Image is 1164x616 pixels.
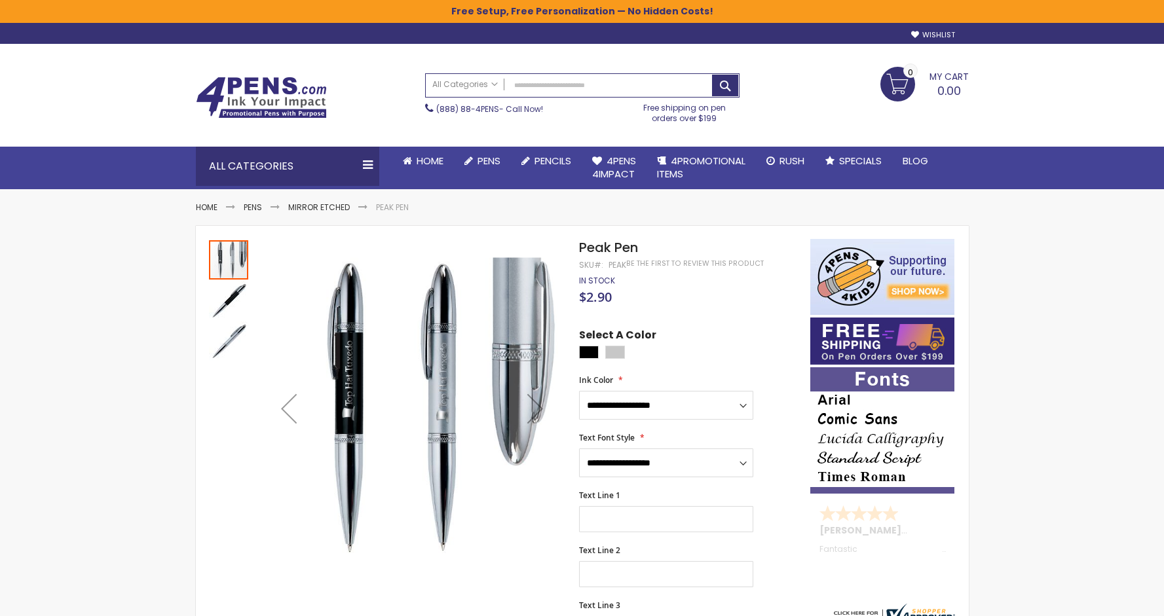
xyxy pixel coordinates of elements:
[392,147,454,175] a: Home
[609,260,626,270] div: Peak
[478,154,500,168] span: Pens
[819,545,947,554] div: Fantastic
[880,67,969,100] a: 0.00 0
[579,259,603,270] strong: SKU
[436,103,543,115] span: - Call Now!
[579,374,613,386] span: Ink Color
[579,288,612,306] span: $2.90
[262,257,561,556] img: Peak Pen
[592,154,636,181] span: 4Pens 4impact
[426,74,504,96] a: All Categories
[937,82,961,99] span: 0.00
[579,600,620,611] span: Text Line 3
[605,346,625,359] div: Silver
[376,202,409,213] li: Peak Pen
[432,79,498,90] span: All Categories
[196,202,217,213] a: Home
[263,239,315,579] div: Previous
[582,147,647,189] a: 4Pens4impact
[436,103,499,115] a: (888) 88-4PENS
[815,147,892,175] a: Specials
[196,147,379,186] div: All Categories
[454,147,511,175] a: Pens
[810,239,954,315] img: 4pens 4 kids
[911,30,955,40] a: Wishlist
[196,77,327,118] img: 4Pens Custom Pens and Promotional Products
[417,154,443,168] span: Home
[892,147,939,175] a: Blog
[209,281,248,320] img: Peak Pen
[626,259,764,268] a: Be the first to review this product
[209,239,250,280] div: Peak Pen
[819,524,906,537] span: [PERSON_NAME]
[629,98,740,124] div: Free shipping on pen orders over $199
[511,147,582,175] a: Pencils
[810,367,954,494] img: font-personalization-examples
[779,154,804,168] span: Rush
[579,328,656,346] span: Select A Color
[509,239,561,579] div: Next
[209,320,248,361] div: Peak Pen
[579,490,620,501] span: Text Line 1
[288,202,350,213] a: Mirror Etched
[244,202,262,213] a: Pens
[579,545,620,556] span: Text Line 2
[579,276,615,286] div: Availability
[647,147,756,189] a: 4PROMOTIONALITEMS
[209,280,250,320] div: Peak Pen
[209,321,248,361] img: Peak Pen
[579,432,635,443] span: Text Font Style
[535,154,571,168] span: Pencils
[908,66,913,79] span: 0
[579,238,638,257] span: Peak Pen
[657,154,745,181] span: 4PROMOTIONAL ITEMS
[756,147,815,175] a: Rush
[810,317,954,365] img: Free shipping on orders over $199
[579,346,599,359] div: Black
[839,154,882,168] span: Specials
[903,154,928,168] span: Blog
[579,275,615,286] span: In stock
